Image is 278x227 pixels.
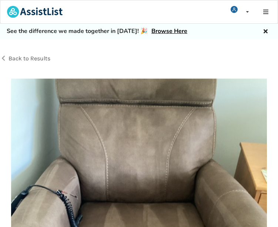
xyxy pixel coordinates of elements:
[9,55,50,62] span: Back to Results
[7,6,63,18] img: assistlist-logo
[7,27,187,35] h5: See the difference we made together in [DATE]! 🎉
[231,6,238,13] img: user icon
[151,27,187,35] a: Browse Here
